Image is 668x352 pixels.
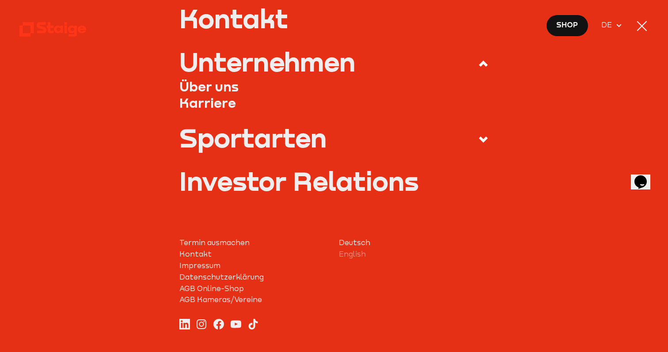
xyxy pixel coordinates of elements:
a: Impressum [179,260,329,272]
a: AGB Online-Shop [179,283,329,295]
a: Termin ausmachen [179,237,329,249]
a: Kontakt [179,249,329,260]
iframe: chat widget [631,163,659,189]
a: Über uns [179,79,489,95]
a: English [339,249,489,260]
div: Unternehmen [179,49,355,75]
a: Investor Relations [179,168,489,194]
a: Deutsch [339,237,489,249]
span: DE [601,19,615,31]
div: Sportarten [179,125,326,151]
a: Shop [546,15,588,37]
span: Shop [556,19,578,31]
a: Datenschutzerklärung [179,272,329,283]
a: AGB Kameras/Vereine [179,294,329,306]
a: Kontakt [179,5,489,31]
a: Karriere [179,95,489,111]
